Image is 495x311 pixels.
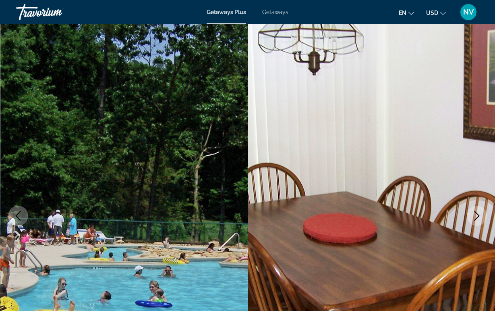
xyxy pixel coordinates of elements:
button: Change currency [426,7,446,19]
span: USD [426,10,438,16]
button: Change language [399,7,414,19]
a: Getaways Plus [207,9,246,15]
a: Travorium [16,2,97,23]
iframe: Кнопка запуска окна обмена сообщениями [463,279,489,305]
a: Getaways [262,9,288,15]
span: NV [463,8,474,16]
span: en [399,10,406,16]
button: Next image [467,206,487,226]
button: Previous image [8,206,28,226]
button: User Menu [458,4,479,21]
